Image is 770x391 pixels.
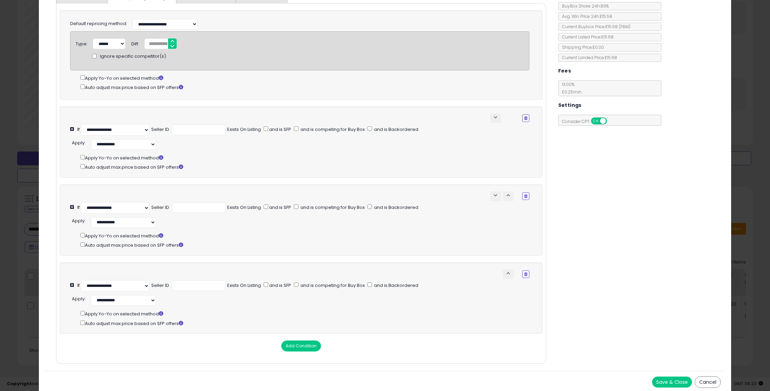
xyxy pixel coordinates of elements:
[559,24,630,30] span: Current Buybox Price:
[80,241,539,249] div: Auto adjust max price based on SFP offers
[281,340,321,351] button: Add Condition
[605,24,630,30] span: £15.68
[80,310,539,317] div: Apply Yo-Yo on selected method
[72,217,85,224] span: Apply
[558,101,582,110] h5: Settings
[592,118,600,124] span: ON
[524,272,527,276] i: Remove Condition
[619,24,630,30] span: ( FBM )
[505,192,511,199] span: keyboard_arrow_up
[268,282,291,289] span: and is SFP
[131,38,139,47] div: Diff:
[299,282,365,289] span: and is competing for Buy Box
[268,126,291,133] span: and is SFP
[492,114,499,121] span: keyboard_arrow_down
[559,34,614,40] span: Current Listed Price: £15.68
[151,204,169,211] div: Seller ID
[559,89,582,95] span: £0.25 min
[559,55,617,60] span: Current Landed Price: £15.68
[492,192,499,199] span: keyboard_arrow_down
[151,282,169,289] div: Seller ID
[72,295,85,302] span: Apply
[559,44,604,50] span: Shipping Price: £0.00
[373,282,418,289] span: and is Backordered
[72,215,86,224] div: :
[80,154,539,161] div: Apply Yo-Yo on selected method
[72,139,85,146] span: Apply
[558,67,571,75] h5: Fees
[70,21,127,27] label: Default repricing method:
[559,13,612,19] span: Avg. Win Price 24h: £15.58
[559,119,616,124] span: Consider CPT:
[76,38,88,47] div: Type:
[227,204,261,211] div: Exists On Listing
[524,116,527,120] i: Remove Condition
[299,126,365,133] span: and is competing for Buy Box
[524,194,527,198] i: Remove Condition
[373,204,418,211] span: and is Backordered
[227,282,261,289] div: Exists On Listing
[80,232,539,239] div: Apply Yo-Yo on selected method
[268,204,291,211] span: and is SFP
[606,118,617,124] span: OFF
[80,74,529,82] div: Apply Yo-Yo on selected method
[505,270,511,277] span: keyboard_arrow_up
[80,319,539,327] div: Auto adjust max price based on SFP offers
[72,293,86,302] div: :
[559,81,582,95] span: 13.00 %
[80,163,539,171] div: Auto adjust max price based on SFP offers
[227,126,261,133] div: Exists On Listing
[299,204,365,211] span: and is competing for Buy Box
[559,3,609,9] span: BuyBox Share 24h: 89%
[652,377,692,388] button: Save & Close
[373,126,418,133] span: and is Backordered
[151,126,169,133] div: Seller ID
[80,83,529,91] div: Auto adjust max price based on SFP offers
[72,137,86,146] div: :
[695,376,721,388] button: Cancel
[100,53,166,60] span: Ignore specific competitor(s)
